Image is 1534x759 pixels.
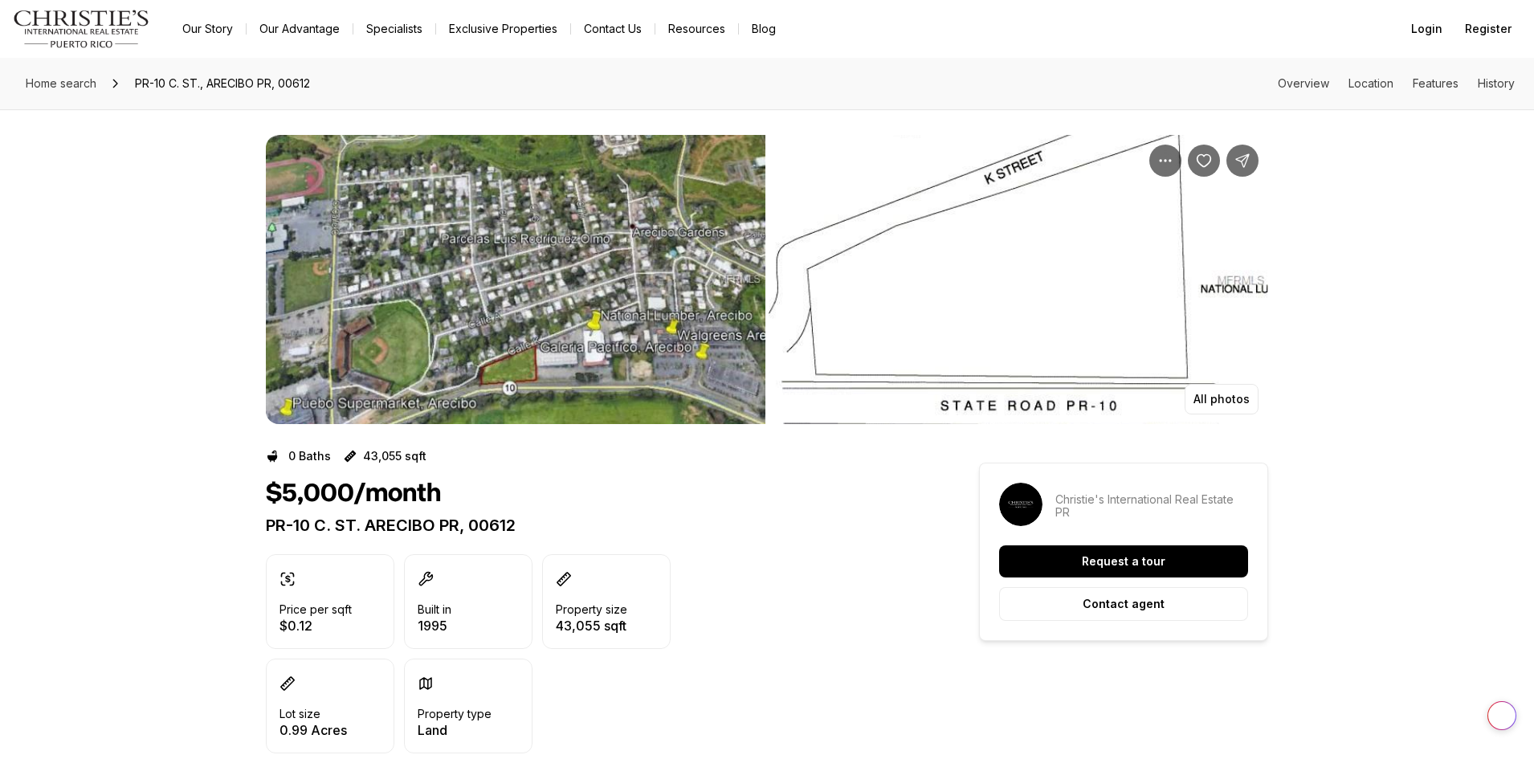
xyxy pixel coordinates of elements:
button: Share Property: PR-10 C. ST. [1226,145,1259,177]
p: 43,055 sqft [556,619,627,632]
a: Skip to: Overview [1278,76,1329,90]
span: Home search [26,76,96,90]
button: Save Property: PR-10 C. ST. [1188,145,1220,177]
p: 1995 [418,619,451,632]
p: Built in [418,603,451,616]
p: Contact agent [1083,598,1165,610]
span: PR-10 C. ST., ARECIBO PR, 00612 [129,71,316,96]
a: Specialists [353,18,435,40]
a: Skip to: History [1478,76,1515,90]
li: 2 of 2 [769,135,1268,424]
a: Resources [655,18,738,40]
a: Skip to: Features [1413,76,1459,90]
a: Blog [739,18,789,40]
p: Price per sqft [279,603,352,616]
p: 43,055 sqft [363,450,426,463]
a: Our Advantage [247,18,353,40]
p: Property type [418,708,492,720]
p: All photos [1193,393,1250,406]
button: View image gallery [266,135,765,424]
p: $0.12 [279,619,352,632]
button: Contact agent [999,587,1248,621]
span: Login [1411,22,1442,35]
button: View image gallery [769,135,1268,424]
button: Contact Us [571,18,655,40]
li: 1 of 2 [266,135,765,424]
p: Land [418,724,492,737]
a: Exclusive Properties [436,18,570,40]
a: Skip to: Location [1348,76,1393,90]
p: PR-10 C. ST. ARECIBO PR, 00612 [266,516,921,535]
p: Lot size [279,708,320,720]
p: Property size [556,603,627,616]
p: Request a tour [1082,555,1165,568]
p: Christie's International Real Estate PR [1055,493,1248,519]
p: 0.99 Acres [279,724,347,737]
a: Our Story [169,18,246,40]
h1: $5,000/month [266,479,441,509]
button: Register [1455,13,1521,45]
div: Listing Photos [266,135,1268,424]
img: logo [13,10,150,48]
p: 0 Baths [288,450,331,463]
nav: Page section menu [1278,77,1515,90]
button: Request a tour [999,545,1248,577]
button: Login [1401,13,1452,45]
span: Register [1465,22,1512,35]
a: Home search [19,71,103,96]
button: Property options [1149,145,1181,177]
button: All photos [1185,384,1259,414]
